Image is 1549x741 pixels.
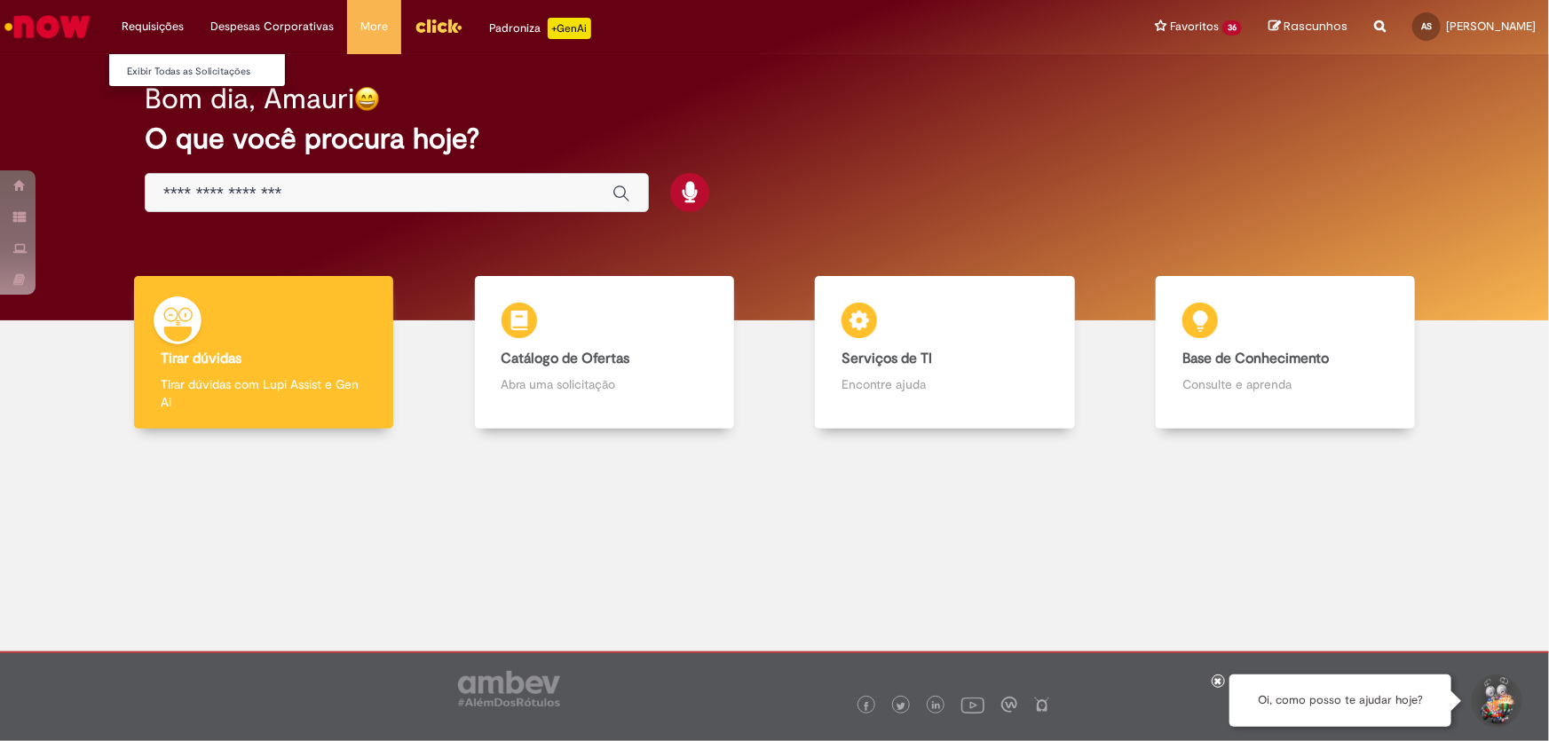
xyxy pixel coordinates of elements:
[122,18,184,35] span: Requisições
[161,375,367,411] p: Tirar dúvidas com Lupi Assist e Gen Ai
[360,18,388,35] span: More
[354,86,380,112] img: happy-face.png
[1284,18,1347,35] span: Rascunhos
[489,18,591,39] div: Padroniza
[1222,20,1242,35] span: 36
[1115,276,1456,430] a: Base de Conhecimento Consulte e aprenda
[1268,19,1347,35] a: Rascunhos
[1001,697,1017,713] img: logo_footer_workplace.png
[2,9,93,44] img: ServiceNow
[502,350,630,367] b: Catálogo de Ofertas
[862,702,871,711] img: logo_footer_facebook.png
[1182,350,1329,367] b: Base de Conhecimento
[932,701,941,712] img: logo_footer_linkedin.png
[842,350,932,367] b: Serviços de TI
[1421,20,1432,32] span: AS
[93,276,434,430] a: Tirar dúvidas Tirar dúvidas com Lupi Assist e Gen Ai
[548,18,591,39] p: +GenAi
[897,702,905,711] img: logo_footer_twitter.png
[775,276,1116,430] a: Serviços de TI Encontre ajuda
[1034,697,1050,713] img: logo_footer_naosei.png
[1229,674,1451,727] div: Oi, como posso te ajudar hoje?
[502,375,707,393] p: Abra uma solicitação
[109,62,304,82] a: Exibir Todas as Solicitações
[145,123,1404,154] h2: O que você procura hoje?
[1182,375,1388,393] p: Consulte e aprenda
[210,18,334,35] span: Despesas Corporativas
[161,350,241,367] b: Tirar dúvidas
[458,671,560,706] img: logo_footer_ambev_rotulo_gray.png
[145,83,354,114] h2: Bom dia, Amauri
[1469,674,1522,728] button: Iniciar Conversa de Suporte
[1170,18,1219,35] span: Favoritos
[1446,19,1536,34] span: [PERSON_NAME]
[961,693,984,716] img: logo_footer_youtube.png
[842,375,1047,393] p: Encontre ajuda
[434,276,775,430] a: Catálogo de Ofertas Abra uma solicitação
[108,53,286,87] ul: Requisições
[415,12,462,39] img: click_logo_yellow_360x200.png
